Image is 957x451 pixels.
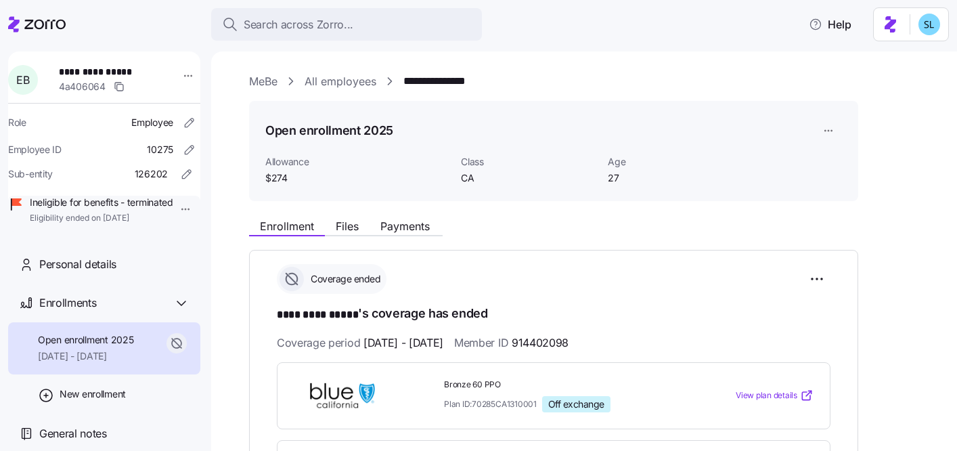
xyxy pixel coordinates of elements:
[60,387,126,401] span: New enrollment
[548,398,604,410] span: Off exchange
[265,171,450,185] span: $274
[265,155,450,169] span: Allowance
[8,116,26,129] span: Role
[39,295,96,312] span: Enrollments
[147,143,173,156] span: 10275
[608,155,744,169] span: Age
[16,74,29,85] span: E B
[461,171,597,185] span: CA
[380,221,430,232] span: Payments
[305,73,376,90] a: All employees
[131,116,173,129] span: Employee
[39,425,107,442] span: General notes
[512,335,569,351] span: 914402098
[736,389,814,402] a: View plan details
[8,143,62,156] span: Employee ID
[454,335,569,351] span: Member ID
[608,171,744,185] span: 27
[736,389,797,402] span: View plan details
[277,305,830,324] h1: 's coverage has ended
[249,73,277,90] a: MeBe
[211,8,482,41] button: Search across Zorro...
[135,167,168,181] span: 126202
[265,122,393,139] h1: Open enrollment 2025
[8,167,53,181] span: Sub-entity
[260,221,314,232] span: Enrollment
[444,398,537,410] span: Plan ID: 70285CA1310001
[461,155,597,169] span: Class
[294,380,391,411] img: BlueShield of California
[244,16,353,33] span: Search across Zorro...
[444,379,681,391] span: Bronze 60 PPO
[809,16,851,33] span: Help
[336,221,359,232] span: Files
[363,335,443,351] span: [DATE] - [DATE]
[39,256,116,273] span: Personal details
[59,80,106,93] span: 4a406064
[277,335,443,351] span: Coverage period
[798,11,862,38] button: Help
[30,196,173,209] span: Ineligible for benefits - terminated
[38,333,133,347] span: Open enrollment 2025
[918,14,940,35] img: 7c620d928e46699fcfb78cede4daf1d1
[307,272,380,286] span: Coverage ended
[38,349,133,363] span: [DATE] - [DATE]
[30,213,173,224] span: Eligibility ended on [DATE]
